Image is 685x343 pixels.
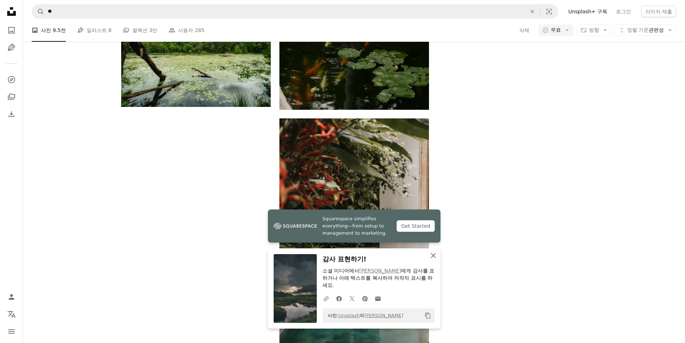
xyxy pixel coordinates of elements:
a: 일러스트 [4,40,19,55]
h3: 감사 표현하기! [323,254,435,265]
img: 연못에서 헤엄치는 물고기 무리 [279,10,429,110]
a: Unsplash+ 구독 [564,6,611,17]
img: 백합 잎과 나무가 있는 호수 [121,7,271,107]
a: [PERSON_NAME] [359,268,401,274]
a: 사진 [4,23,19,37]
a: 컬렉션 3만 [123,19,157,42]
form: 사이트 전체에서 이미지 찾기 [32,4,558,19]
span: 방향 [589,27,599,33]
a: 다운로드 내역 [4,107,19,121]
button: 정렬 기준관련성 [615,24,676,36]
a: 홈 — Unsplash [4,4,19,20]
a: 컬렉션 [4,90,19,104]
div: Get Started [397,220,434,232]
a: Facebook에 공유 [333,291,346,306]
span: 8 [108,26,111,34]
span: 무료 [551,27,561,34]
a: Twitter에 공유 [346,291,359,306]
button: 무료 [538,24,574,36]
button: 이미지 제출 [641,6,676,17]
button: 메뉴 [4,324,19,339]
button: 클립보드에 복사하기 [422,310,434,322]
button: 시각적 검색 [540,5,558,18]
span: 사진: 의 [324,310,403,321]
span: Squarespace simplifies everything—from setup to management to marketing. [323,215,391,237]
p: 소셜 미디어에서 에게 감사를 표하거나 아래 텍스트를 복사하여 저작자 표시를 하세요. [323,267,435,289]
a: 로그인 / 가입 [4,290,19,304]
a: 이메일로 공유에 공유 [371,291,384,306]
span: 정렬 기준 [627,27,649,33]
a: [PERSON_NAME] [364,313,403,318]
button: 방향 [576,24,612,36]
a: 일러스트 8 [77,19,111,42]
a: 사용자 285 [169,19,204,42]
a: Pinterest에 공유 [359,291,371,306]
span: 관련성 [627,27,664,34]
a: 백합 잎과 나무가 있는 호수 [121,54,271,60]
a: 연못에서 헤엄치는 물고기 무리 [279,57,429,63]
span: 285 [195,26,205,34]
a: 로그인 [612,6,635,17]
img: 수영장 옆에 붉은 잎이있는 나무 [279,118,429,343]
button: Unsplash 검색 [32,5,44,18]
img: file-1747939142011-51e5cc87e3c9 [274,221,317,231]
a: 탐색 [4,72,19,87]
button: 삭제 [519,24,530,36]
a: Squarespace simplifies everything—from setup to management to marketing.Get Started [268,209,440,243]
span: 3만 [149,26,157,34]
button: 삭제 [524,5,540,18]
button: 언어 [4,307,19,321]
a: Unsplash [338,313,360,318]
